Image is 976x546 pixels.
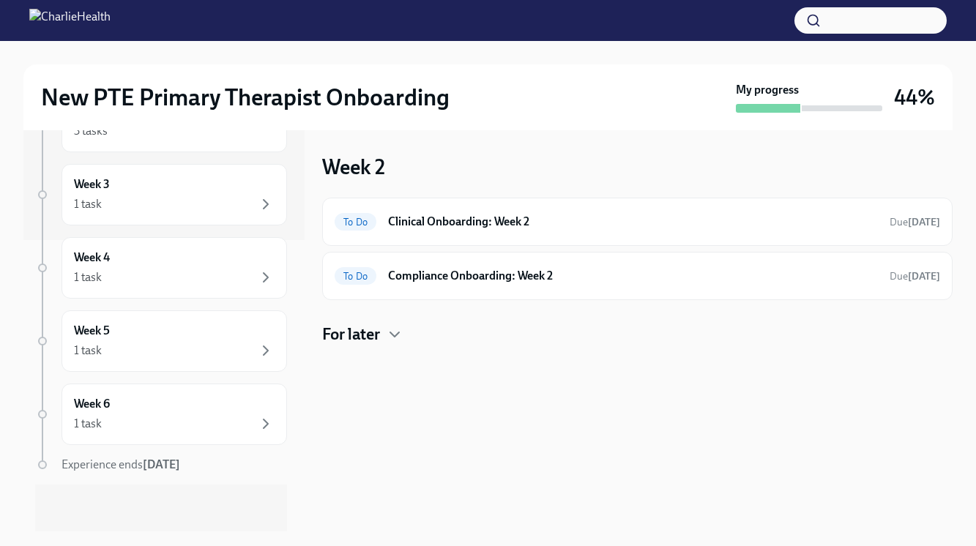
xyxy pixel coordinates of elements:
a: To DoClinical Onboarding: Week 2Due[DATE] [335,210,940,233]
h6: Clinical Onboarding: Week 2 [388,214,878,230]
span: To Do [335,271,376,282]
div: 1 task [74,196,102,212]
div: 1 task [74,343,102,359]
span: Due [890,270,940,283]
a: To DoCompliance Onboarding: Week 2Due[DATE] [335,264,940,288]
a: Week 61 task [35,384,287,445]
h2: New PTE Primary Therapist Onboarding [41,83,450,112]
span: To Do [335,217,376,228]
strong: [DATE] [908,270,940,283]
h6: Compliance Onboarding: Week 2 [388,268,878,284]
strong: My progress [736,82,799,98]
h6: Week 3 [74,176,110,192]
strong: [DATE] [143,457,180,471]
h3: 44% [894,84,935,111]
a: Week 31 task [35,164,287,225]
strong: [DATE] [908,216,940,228]
div: For later [322,324,953,345]
span: October 11th, 2025 10:00 [890,269,940,283]
h4: For later [322,324,380,345]
a: Week 41 task [35,237,287,299]
a: Week 51 task [35,310,287,372]
h6: Week 4 [74,250,110,266]
div: 1 task [74,269,102,285]
h6: Week 5 [74,323,110,339]
h6: Week 6 [74,396,110,412]
img: CharlieHealth [29,9,111,32]
span: Due [890,216,940,228]
div: 3 tasks [74,123,108,139]
span: Experience ends [62,457,180,471]
span: October 11th, 2025 10:00 [890,215,940,229]
div: 1 task [74,416,102,432]
h3: Week 2 [322,154,385,180]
